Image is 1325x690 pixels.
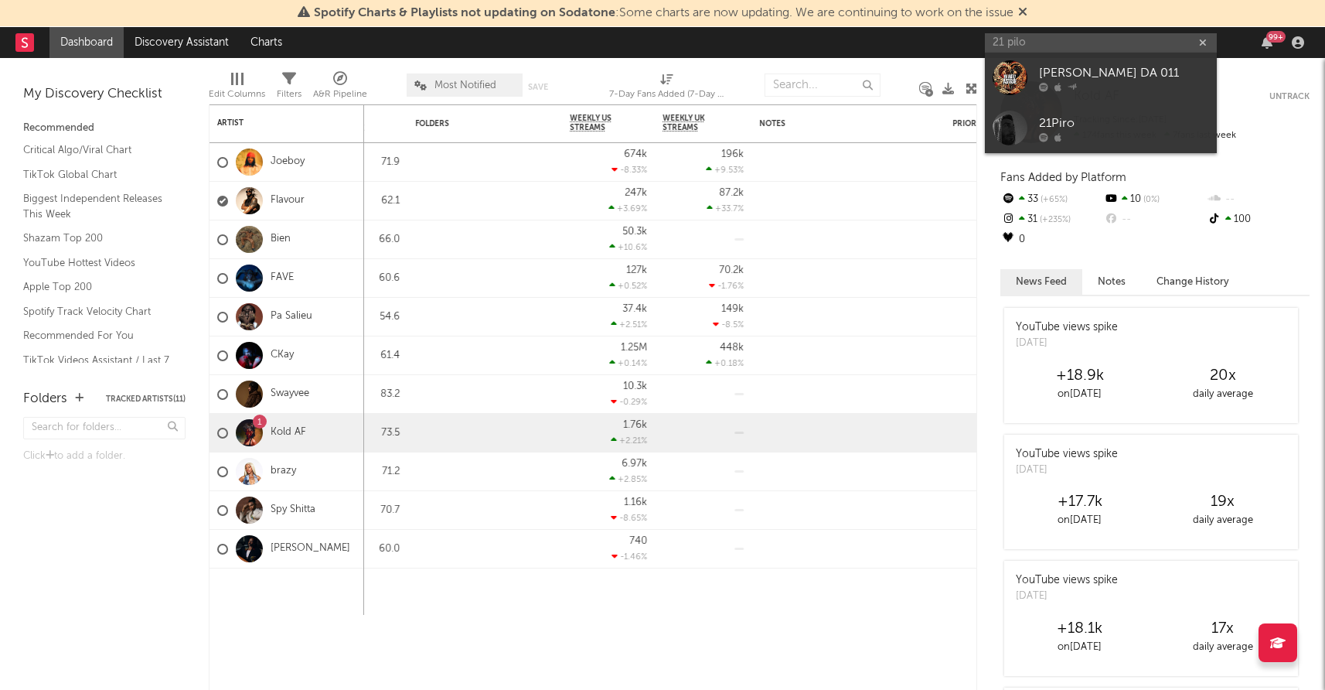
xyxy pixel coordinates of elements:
[1008,511,1151,530] div: on [DATE]
[611,319,647,330] div: +2.51 %
[952,119,1014,128] div: Priority
[611,513,647,523] div: -8.65 %
[719,188,744,198] div: 87.2k
[1000,230,1103,250] div: 0
[609,85,725,104] div: 7-Day Fans Added (7-Day Fans Added)
[1266,31,1286,43] div: 99 +
[1207,190,1310,210] div: --
[609,281,647,291] div: +0.52 %
[338,153,400,172] div: 71.9
[338,424,400,442] div: 73.5
[719,265,744,275] div: 70.2k
[707,203,744,213] div: +33.7 %
[106,395,186,403] button: Tracked Artists(11)
[1262,36,1272,49] button: 99+
[626,265,647,275] div: 127k
[1000,210,1103,230] div: 31
[240,27,293,58] a: Charts
[277,66,301,111] div: Filters
[338,501,400,520] div: 70.7
[720,343,744,353] div: 448k
[271,272,294,285] a: FAVE
[23,254,170,272] a: YouTube Hottest Videos
[338,308,400,326] div: 54.6
[611,552,647,562] div: -1.46 %
[1016,463,1118,478] div: [DATE]
[23,447,186,466] div: Click to add a folder.
[1151,367,1294,385] div: 20 x
[124,27,240,58] a: Discovery Assistant
[765,73,880,97] input: Search...
[23,190,170,222] a: Biggest Independent Releases This Week
[528,83,548,91] button: Save
[624,497,647,507] div: 1.16k
[415,119,531,128] div: Folders
[609,242,647,252] div: +10.6 %
[629,536,647,546] div: 740
[338,269,400,288] div: 60.6
[1151,385,1294,404] div: daily average
[217,118,333,128] div: Artist
[1141,196,1160,204] span: 0 %
[608,203,647,213] div: +3.69 %
[23,85,186,104] div: My Discovery Checklist
[622,459,647,469] div: 6.97k
[1018,7,1027,19] span: Dismiss
[277,85,301,104] div: Filters
[609,66,725,111] div: 7-Day Fans Added (7-Day Fans Added)
[624,149,647,159] div: 674k
[23,327,170,344] a: Recommended For You
[1000,269,1082,295] button: News Feed
[338,463,400,481] div: 71.2
[271,504,315,517] a: Spy Shitta
[314,7,615,19] span: Spotify Charts & Playlists not updating on Sodatone
[1000,190,1103,210] div: 33
[1016,319,1118,336] div: YouTube views spike
[23,166,170,183] a: TikTok Global Chart
[271,542,350,555] a: [PERSON_NAME]
[1151,511,1294,530] div: daily average
[314,7,1013,19] span: : Some charts are now updating. We are continuing to work on the issue
[609,358,647,368] div: +0.14 %
[706,358,744,368] div: +0.18 %
[271,426,306,439] a: Kold AF
[1039,64,1209,83] div: [PERSON_NAME] DA 011
[1151,493,1294,511] div: 19 x
[271,388,309,401] a: Swayvee
[1016,446,1118,463] div: YouTube views spike
[338,231,400,249] div: 66.0
[1016,336,1118,351] div: [DATE]
[621,343,647,353] div: 1.25M
[434,80,496,91] span: Most Notified
[1141,269,1245,295] button: Change History
[1037,216,1071,224] span: +235 %
[1008,493,1151,511] div: +17.7k
[662,114,720,132] span: Weekly UK Streams
[623,420,647,430] div: 1.76k
[985,103,1217,153] a: 21Piro
[609,474,647,484] div: +2.85 %
[721,149,744,159] div: 196k
[713,319,744,330] div: -8.5 %
[1000,172,1126,183] span: Fans Added by Platform
[1008,638,1151,657] div: on [DATE]
[1103,190,1206,210] div: 10
[625,188,647,198] div: 247k
[23,417,186,439] input: Search for folders...
[338,540,400,558] div: 60.0
[23,303,170,320] a: Spotify Track Velocity Chart
[985,53,1217,103] a: [PERSON_NAME] DA 011
[271,349,294,362] a: CKay
[623,381,647,391] div: 10.3k
[985,33,1217,53] input: Search for artists
[622,304,647,314] div: 37.4k
[1039,114,1209,133] div: 21Piro
[23,278,170,295] a: Apple Top 200
[622,227,647,237] div: 50.3k
[338,192,400,210] div: 62.1
[271,194,305,207] a: Flavour
[709,281,744,291] div: -1.76 %
[759,119,914,128] div: Notes
[1151,620,1294,638] div: 17 x
[271,155,305,169] a: Joeboy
